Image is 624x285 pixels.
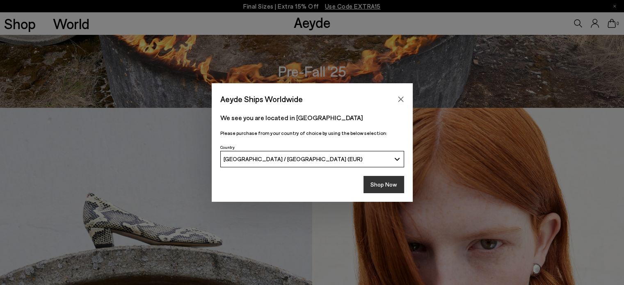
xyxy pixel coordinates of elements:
[395,93,407,105] button: Close
[224,155,363,162] span: [GEOGRAPHIC_DATA] / [GEOGRAPHIC_DATA] (EUR)
[220,113,404,123] p: We see you are located in [GEOGRAPHIC_DATA]
[363,176,404,193] button: Shop Now
[220,145,235,150] span: Country
[220,129,404,137] p: Please purchase from your country of choice by using the below selection:
[220,92,303,106] span: Aeyde Ships Worldwide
